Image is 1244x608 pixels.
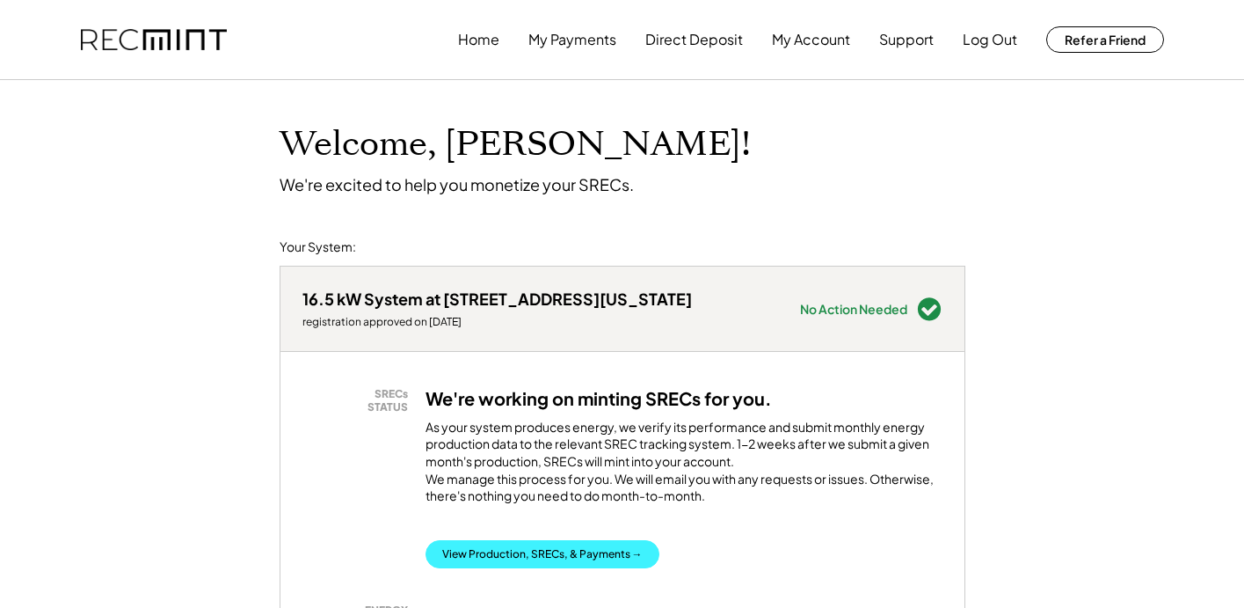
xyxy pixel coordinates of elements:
[458,22,499,57] button: Home
[879,22,934,57] button: Support
[528,22,616,57] button: My Payments
[302,315,692,329] div: registration approved on [DATE]
[280,124,751,165] h1: Welcome, [PERSON_NAME]!
[426,419,942,514] div: As your system produces energy, we verify its performance and submit monthly energy production da...
[1046,26,1164,53] button: Refer a Friend
[311,387,408,414] div: SRECs STATUS
[800,303,907,315] div: No Action Needed
[81,29,227,51] img: recmint-logotype%403x.png
[645,22,743,57] button: Direct Deposit
[280,174,634,194] div: We're excited to help you monetize your SRECs.
[772,22,850,57] button: My Account
[302,289,692,309] div: 16.5 kW System at [STREET_ADDRESS][US_STATE]
[280,238,356,256] div: Your System:
[426,387,772,410] h3: We're working on minting SRECs for you.
[963,22,1017,57] button: Log Out
[426,540,659,568] button: View Production, SRECs, & Payments →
